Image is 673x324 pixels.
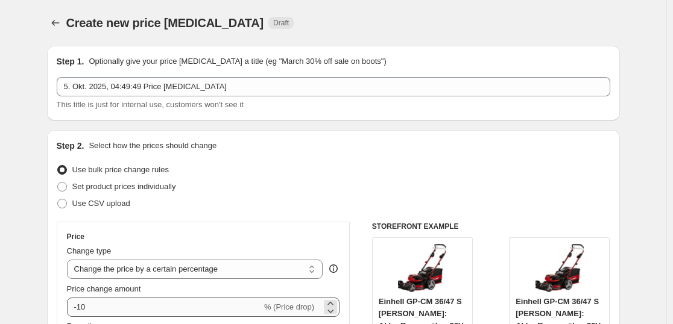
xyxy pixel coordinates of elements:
[536,244,584,292] img: 71aXoh0QMJL_80x.jpg
[57,77,610,96] input: 30% off holiday sale
[47,14,64,31] button: Price change jobs
[72,165,169,174] span: Use bulk price change rules
[327,263,340,275] div: help
[67,232,84,241] h3: Price
[72,199,130,208] span: Use CSV upload
[57,140,84,152] h2: Step 2.
[67,284,141,293] span: Price change amount
[67,298,262,317] input: -15
[372,222,610,231] h6: STOREFRONT EXAMPLE
[66,16,264,30] span: Create new price [MEDICAL_DATA]
[72,182,176,191] span: Set product prices individually
[67,246,112,255] span: Change type
[273,18,289,28] span: Draft
[398,244,446,292] img: 71aXoh0QMJL_80x.jpg
[57,55,84,67] h2: Step 1.
[89,140,216,152] p: Select how the prices should change
[57,100,244,109] span: This title is just for internal use, customers won't see it
[264,302,314,311] span: % (Price drop)
[89,55,386,67] p: Optionally give your price [MEDICAL_DATA] a title (eg "March 30% off sale on boots")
